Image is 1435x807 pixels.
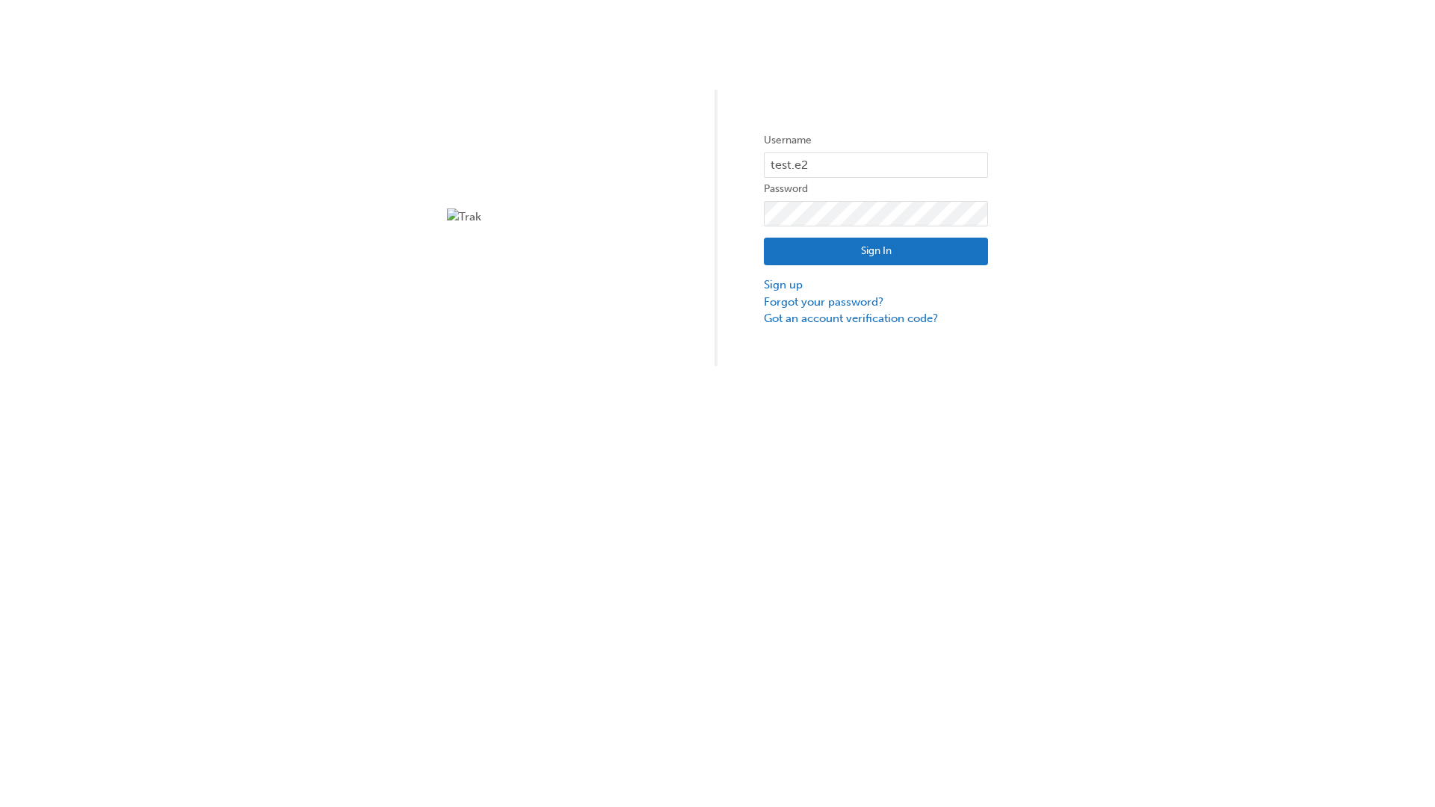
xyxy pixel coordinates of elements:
[764,238,988,266] button: Sign In
[764,152,988,178] input: Username
[764,180,988,198] label: Password
[764,310,988,327] a: Got an account verification code?
[764,132,988,149] label: Username
[447,208,671,226] img: Trak
[764,276,988,294] a: Sign up
[764,294,988,311] a: Forgot your password?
